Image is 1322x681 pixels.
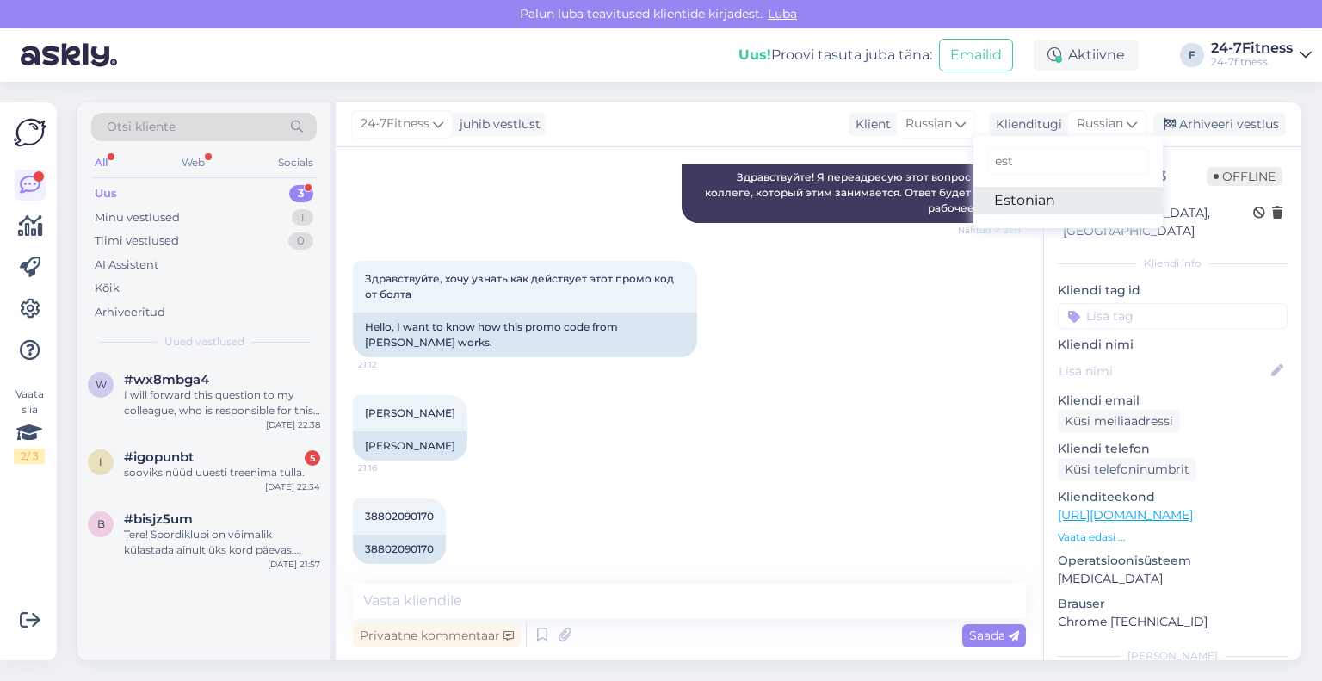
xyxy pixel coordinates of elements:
[268,558,320,571] div: [DATE] 21:57
[14,449,45,464] div: 2 / 3
[973,187,1163,214] a: Estonian
[353,535,446,564] div: 38802090170
[289,185,313,202] div: 3
[124,387,320,418] div: I will forward this question to my colleague, who is responsible for this. The reply will be here...
[1207,167,1282,186] span: Offline
[124,465,320,480] div: sooviks nüüd uuesti treenima tulla.
[987,148,1149,175] input: Kirjuta, millist tag'i otsid
[95,280,120,297] div: Kõik
[939,39,1013,71] button: Emailid
[1058,282,1288,300] p: Kliendi tag'id
[1058,529,1288,545] p: Vaata edasi ...
[124,511,193,527] span: #bisjz5um
[905,115,952,133] span: Russian
[1211,41,1312,69] a: 24-7Fitness24-7fitness
[353,313,697,357] div: Hello, I want to know how this promo code from [PERSON_NAME] works.
[14,387,45,464] div: Vaata siia
[1058,410,1180,433] div: Küsi meiliaadressi
[358,565,423,578] span: 21:17
[361,115,429,133] span: 24-7Fitness
[1211,55,1293,69] div: 24-7fitness
[95,185,117,202] div: Uus
[14,116,46,149] img: Askly Logo
[989,115,1062,133] div: Klienditugi
[1058,595,1288,613] p: Brauser
[275,152,317,174] div: Socials
[91,152,111,174] div: All
[95,304,165,321] div: Arhiveeritud
[1034,40,1139,71] div: Aktiivne
[1058,648,1288,664] div: [PERSON_NAME]
[265,480,320,493] div: [DATE] 22:34
[1058,488,1288,506] p: Klienditeekond
[1077,115,1123,133] span: Russian
[292,209,313,226] div: 1
[453,115,541,133] div: juhib vestlust
[1180,43,1204,67] div: F
[353,431,467,461] div: [PERSON_NAME]
[1211,41,1293,55] div: 24-7Fitness
[96,378,107,391] span: w
[1058,440,1288,458] p: Kliendi telefon
[849,115,891,133] div: Klient
[305,450,320,466] div: 5
[358,461,423,474] span: 21:16
[1058,256,1288,271] div: Kliendi info
[956,224,1021,237] span: Nähtud ✓ 21:11
[358,358,423,371] span: 21:12
[95,232,179,250] div: Tiimi vestlused
[124,372,209,387] span: #wx8mbga4
[97,517,105,530] span: b
[1059,362,1268,381] input: Lisa nimi
[969,628,1019,643] span: Saada
[288,232,313,250] div: 0
[738,45,932,65] div: Proovi tasuta juba täna:
[1058,458,1196,481] div: Küsi telefoninumbrit
[738,46,771,63] b: Uus!
[266,418,320,431] div: [DATE] 22:38
[107,118,176,136] span: Otsi kliente
[178,152,208,174] div: Web
[124,527,320,558] div: Tere! Spordiklubi on võimalik külastada ainult üks kord päevas. Palun helistage meie klienditoe n...
[1058,303,1288,329] input: Lisa tag
[1058,570,1288,588] p: [MEDICAL_DATA]
[353,624,521,647] div: Privaatne kommentaar
[1058,552,1288,570] p: Operatsioonisüsteem
[95,209,180,226] div: Minu vestlused
[365,406,455,419] span: [PERSON_NAME]
[164,334,244,350] span: Uued vestlused
[1058,507,1193,523] a: [URL][DOMAIN_NAME]
[763,6,802,22] span: Luba
[1153,113,1286,136] div: Arhiveeri vestlus
[95,257,158,274] div: AI Assistent
[682,163,1026,223] div: Здравствуйте! Я переадресую этот вопрос своему коллеге, который этим занимается. Ответ будет здес...
[99,455,102,468] span: i
[1058,613,1288,631] p: Chrome [TECHNICAL_ID]
[1058,336,1288,354] p: Kliendi nimi
[124,449,194,465] span: #igopunbt
[365,272,676,300] span: Здравствуйте, хочу узнать как действует этот промо код от болта
[1058,392,1288,410] p: Kliendi email
[365,510,434,523] span: 38802090170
